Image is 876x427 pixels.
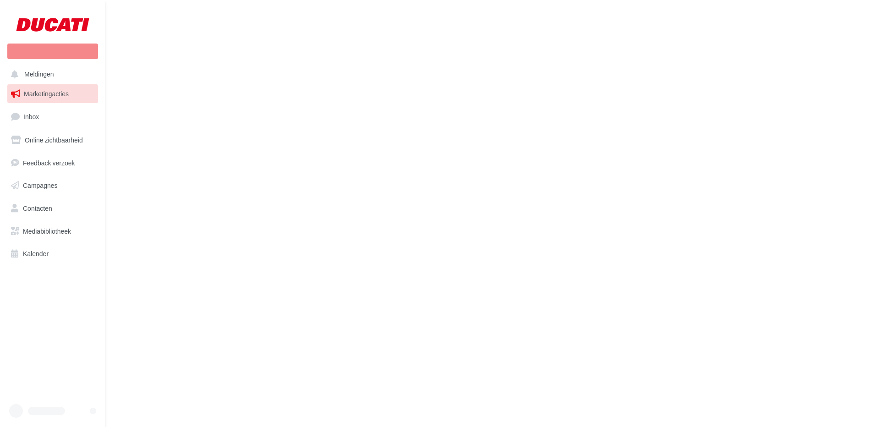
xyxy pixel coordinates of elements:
a: Online zichtbaarheid [5,131,100,150]
a: Kalender [5,244,100,263]
a: Campagnes [5,176,100,195]
span: Meldingen [24,71,54,78]
a: Mediabibliotheek [5,222,100,241]
a: Marketingacties [5,84,100,104]
span: Online zichtbaarheid [25,136,83,144]
span: Marketingacties [24,90,69,98]
span: Contacten [23,204,52,212]
a: Inbox [5,107,100,126]
a: Contacten [5,199,100,218]
span: Inbox [23,113,39,120]
span: Kalender [23,250,49,257]
span: Mediabibliotheek [23,227,71,235]
a: Feedback verzoek [5,153,100,173]
div: Nieuwe campagne [7,44,98,59]
span: Feedback verzoek [23,159,75,166]
span: Campagnes [23,181,58,189]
